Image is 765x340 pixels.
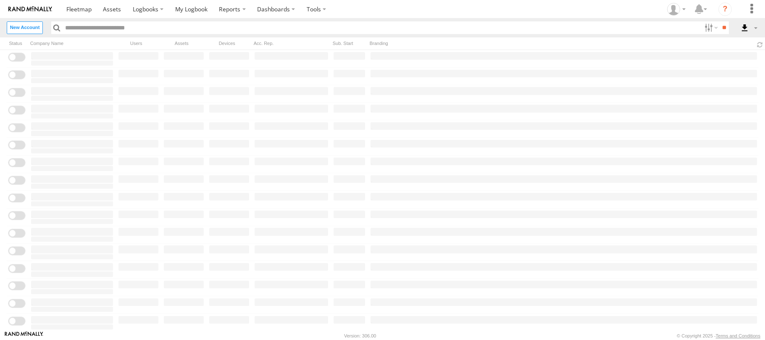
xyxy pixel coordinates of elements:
div: Branding [367,38,752,49]
a: Visit our Website [5,332,43,340]
div: Richie Montalban [664,3,689,16]
span: Refresh [755,41,765,49]
img: rand-logo.svg [8,6,52,12]
div: © Copyright 2025 - [677,333,760,338]
a: Terms and Conditions [716,333,760,338]
div: Assets [160,38,202,49]
i: ? [718,3,732,16]
div: Company Name [28,38,112,49]
div: Devices [206,38,248,49]
label: Create New Account [7,21,43,34]
div: Users [115,38,157,49]
div: Status [7,38,24,49]
div: Acc. Rep. [251,38,327,49]
div: Sub. Start [330,38,364,49]
div: Version: 306.00 [344,333,376,338]
label: Search Filter Options [701,21,719,34]
label: Export results as... [736,21,758,34]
